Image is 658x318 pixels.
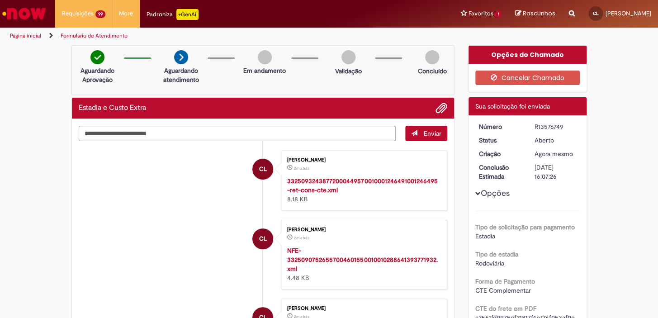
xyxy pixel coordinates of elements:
[1,5,47,23] img: ServiceNow
[259,158,267,180] span: CL
[472,163,528,181] dt: Conclusão Estimada
[258,50,272,64] img: img-circle-grey.png
[424,129,441,138] span: Enviar
[10,32,41,39] a: Página inicial
[294,235,309,241] span: 2m atrás
[475,277,535,285] b: Forma de Pagamento
[472,122,528,131] dt: Número
[7,28,432,44] ul: Trilhas de página
[294,235,309,241] time: 29/09/2025 13:05:51
[515,9,555,18] a: Rascunhos
[243,66,286,75] p: Em andamento
[469,46,587,64] div: Opções do Chamado
[287,246,438,282] div: 4.48 KB
[287,157,438,163] div: [PERSON_NAME]
[287,177,437,194] a: 33250932438772000449570010001246491001246495-ret-cons-cte.xml
[593,10,599,16] span: CL
[62,9,94,18] span: Requisições
[79,104,146,112] h2: Estadia e Custo Extra Histórico de tíquete
[61,32,128,39] a: Formulário de Atendimento
[174,50,188,64] img: arrow-next.png
[294,166,309,171] span: 2m atrás
[159,66,203,84] p: Aguardando atendimento
[405,126,447,141] button: Enviar
[606,9,651,17] span: [PERSON_NAME]
[475,286,531,294] span: CTE Complementar
[147,9,199,20] div: Padroniza
[475,102,550,110] span: Sua solicitação foi enviada
[475,71,580,85] button: Cancelar Chamado
[417,66,446,76] p: Concluído
[335,66,362,76] p: Validação
[468,9,493,18] span: Favoritos
[535,163,577,181] div: [DATE] 16:07:26
[535,149,577,158] div: 29/09/2025 13:07:22
[287,247,437,273] a: NFE-33250907526557004601550010010288641393771932.xml
[95,10,105,18] span: 99
[259,228,267,250] span: CL
[436,102,447,114] button: Adicionar anexos
[119,9,133,18] span: More
[287,176,438,204] div: 8.18 KB
[523,9,555,18] span: Rascunhos
[252,228,273,249] div: Camila Leite
[535,150,573,158] span: Agora mesmo
[252,159,273,180] div: Camila Leite
[535,136,577,145] div: Aberto
[475,250,518,258] b: Tipo de estadia
[76,66,119,84] p: Aguardando Aprovação
[475,259,504,267] span: Rodoviária
[425,50,439,64] img: img-circle-grey.png
[535,122,577,131] div: R13576749
[475,223,575,231] b: Tipo de solicitação para pagamento
[341,50,355,64] img: img-circle-grey.png
[294,166,309,171] time: 29/09/2025 13:05:58
[475,304,536,313] b: CTE do frete em PDF
[535,150,573,158] time: 29/09/2025 13:07:22
[287,227,438,233] div: [PERSON_NAME]
[475,232,495,240] span: Estadia
[495,10,502,18] span: 1
[176,9,199,20] p: +GenAi
[79,126,396,141] textarea: Digite sua mensagem aqui...
[472,149,528,158] dt: Criação
[472,136,528,145] dt: Status
[90,50,104,64] img: check-circle-green.png
[287,306,438,311] div: [PERSON_NAME]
